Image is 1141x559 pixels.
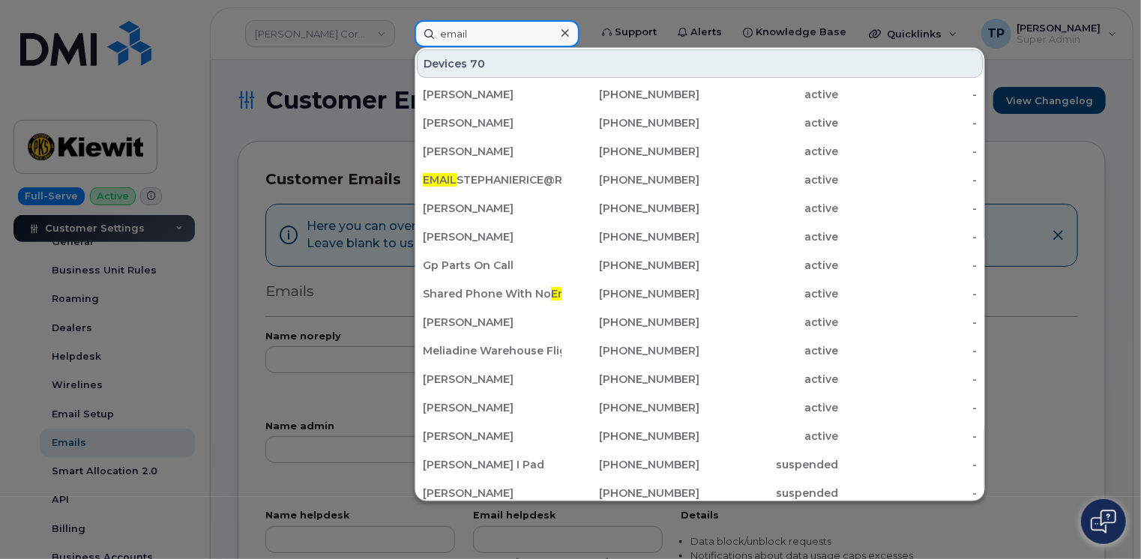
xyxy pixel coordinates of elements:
[700,229,839,244] div: active
[423,429,562,444] div: [PERSON_NAME]
[417,280,983,307] a: Shared Phone With NoEmail[PHONE_NUMBER]active-
[700,172,839,187] div: active
[838,486,977,501] div: -
[700,315,839,330] div: active
[423,172,562,187] div: STEPHANIERICE@RENTOKILCOM
[423,115,562,130] div: [PERSON_NAME]
[423,372,562,387] div: [PERSON_NAME]
[700,400,839,415] div: active
[562,229,700,244] div: [PHONE_NUMBER]
[423,144,562,159] div: [PERSON_NAME]
[423,343,562,358] div: Meliadine Warehouse Flight Logistics
[562,258,700,273] div: [PHONE_NUMBER]
[562,486,700,501] div: [PHONE_NUMBER]
[700,258,839,273] div: active
[562,115,700,130] div: [PHONE_NUMBER]
[838,400,977,415] div: -
[423,201,562,216] div: [PERSON_NAME]
[838,315,977,330] div: -
[423,457,562,472] div: [PERSON_NAME] I Pad
[417,252,983,279] a: Gp Parts On Call[PHONE_NUMBER]active-
[417,49,983,78] div: Devices
[562,286,700,301] div: [PHONE_NUMBER]
[1091,510,1116,534] img: Open chat
[838,258,977,273] div: -
[838,286,977,301] div: -
[700,343,839,358] div: active
[700,429,839,444] div: active
[700,144,839,159] div: active
[423,87,562,102] div: [PERSON_NAME]
[417,81,983,108] a: [PERSON_NAME][PHONE_NUMBER]active-
[417,138,983,165] a: [PERSON_NAME][PHONE_NUMBER]active-
[700,286,839,301] div: active
[417,223,983,250] a: [PERSON_NAME][PHONE_NUMBER]active-
[470,56,485,71] span: 70
[700,486,839,501] div: suspended
[838,457,977,472] div: -
[838,429,977,444] div: -
[417,337,983,364] a: Meliadine Warehouse Flight Logistics[PHONE_NUMBER]active-
[417,309,983,336] a: [PERSON_NAME][PHONE_NUMBER]active-
[562,172,700,187] div: [PHONE_NUMBER]
[417,423,983,450] a: [PERSON_NAME][PHONE_NUMBER]active-
[417,394,983,421] a: [PERSON_NAME][PHONE_NUMBER]active-
[423,286,562,301] div: Shared Phone With No
[417,451,983,478] a: [PERSON_NAME] I Pad[PHONE_NUMBER]suspended-
[838,144,977,159] div: -
[562,429,700,444] div: [PHONE_NUMBER]
[562,315,700,330] div: [PHONE_NUMBER]
[838,201,977,216] div: -
[417,366,983,393] a: [PERSON_NAME][PHONE_NUMBER]active-
[562,87,700,102] div: [PHONE_NUMBER]
[700,87,839,102] div: active
[562,457,700,472] div: [PHONE_NUMBER]
[562,144,700,159] div: [PHONE_NUMBER]
[423,173,457,187] span: EMAIL
[417,480,983,507] a: [PERSON_NAME][PHONE_NUMBER]suspended-
[423,258,562,273] div: Gp Parts On Call
[417,166,983,193] a: EMAILSTEPHANIERICE@RENTOKILCOM[PHONE_NUMBER]active-
[700,201,839,216] div: active
[838,372,977,387] div: -
[838,115,977,130] div: -
[551,287,581,300] span: Email
[838,87,977,102] div: -
[838,343,977,358] div: -
[562,372,700,387] div: [PHONE_NUMBER]
[423,486,562,501] div: [PERSON_NAME]
[562,400,700,415] div: [PHONE_NUMBER]
[838,172,977,187] div: -
[700,115,839,130] div: active
[562,201,700,216] div: [PHONE_NUMBER]
[423,229,562,244] div: [PERSON_NAME]
[423,400,562,415] div: [PERSON_NAME]
[423,315,562,330] div: [PERSON_NAME]
[417,109,983,136] a: [PERSON_NAME][PHONE_NUMBER]active-
[700,372,839,387] div: active
[417,195,983,222] a: [PERSON_NAME][PHONE_NUMBER]active-
[838,229,977,244] div: -
[562,343,700,358] div: [PHONE_NUMBER]
[700,457,839,472] div: suspended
